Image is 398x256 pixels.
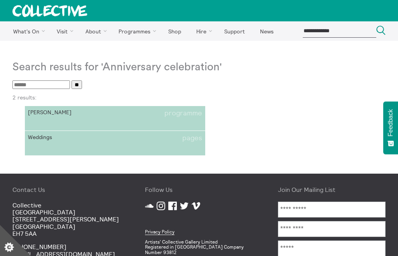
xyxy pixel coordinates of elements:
[28,109,115,117] span: [PERSON_NAME]
[164,109,202,117] span: programme
[50,21,77,41] a: Visit
[12,243,66,251] a: [PHONE_NUMBER]
[12,94,386,101] p: 2 results:
[253,21,280,41] a: News
[25,106,205,131] a: [PERSON_NAME]programme
[387,109,394,136] span: Feedback
[12,186,120,193] h4: Contact Us
[182,134,202,142] span: pages
[190,21,216,41] a: Hire
[145,186,253,193] h4: Follow Us
[12,61,386,73] h1: Search results for 'Anniversary celebration'
[383,101,398,154] button: Feedback - Show survey
[6,21,49,41] a: What's On
[161,21,188,41] a: Shop
[25,131,205,156] a: Weddingspages
[217,21,251,41] a: Support
[112,21,160,41] a: Programmes
[278,186,386,193] h4: Join Our Mailing List
[79,21,110,41] a: About
[12,202,120,237] p: Collective [GEOGRAPHIC_DATA] [STREET_ADDRESS][PERSON_NAME] [GEOGRAPHIC_DATA] EH7 5AA
[145,229,175,235] a: Privacy Policy
[28,134,115,142] span: Weddings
